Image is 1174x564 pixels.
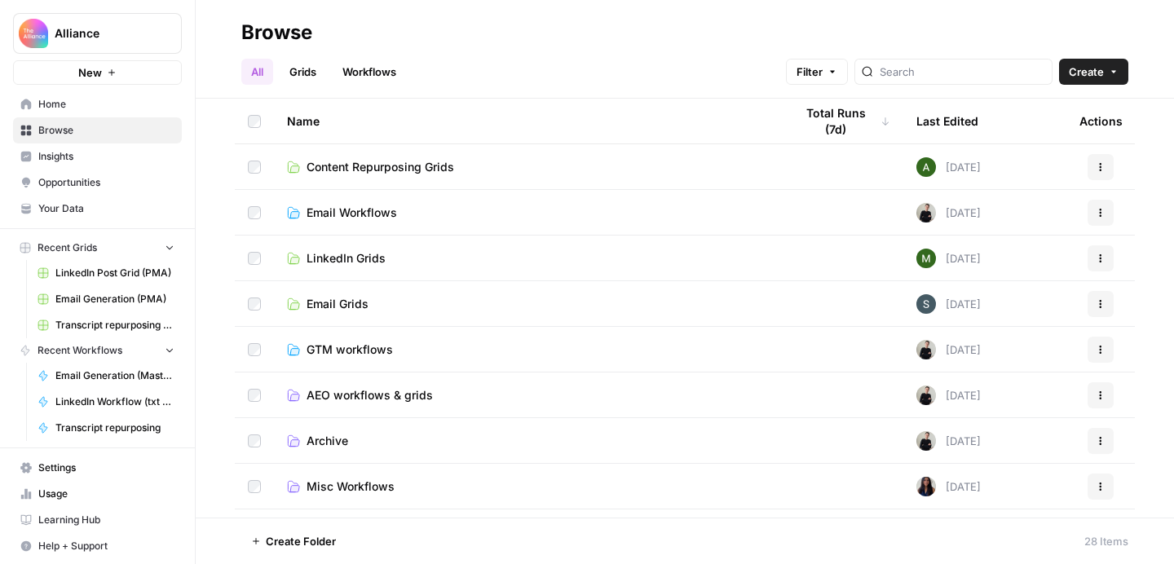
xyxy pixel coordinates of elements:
button: Recent Grids [13,236,182,260]
div: [DATE] [916,386,981,405]
a: Your Data [13,196,182,222]
a: Usage [13,481,182,507]
span: LinkedIn Grids [307,250,386,267]
a: Workflows [333,59,406,85]
span: AEO workflows & grids [307,387,433,403]
div: [DATE] [916,477,981,496]
a: Home [13,91,182,117]
div: [DATE] [916,203,981,223]
img: rzyuksnmva7rad5cmpd7k6b2ndco [916,203,936,223]
div: Actions [1079,99,1123,143]
a: Email Grids [287,296,768,312]
div: 28 Items [1084,533,1128,549]
button: Create [1059,59,1128,85]
a: Transcript repurposing [30,415,182,441]
img: bo6gwtk78bbxl6expmw5g49788i4 [916,294,936,314]
span: Recent Workflows [38,343,122,358]
div: Browse [241,20,312,46]
a: LinkedIn Workflow (txt files) [30,389,182,415]
a: Content Repurposing Grids [287,159,768,175]
div: Last Edited [916,99,978,143]
button: Filter [786,59,848,85]
span: Create Folder [266,533,336,549]
a: Email Generation (Master) [30,363,182,389]
span: Learning Hub [38,513,174,527]
a: Grids [280,59,326,85]
span: Home [38,97,174,112]
span: Archive [307,433,348,449]
span: Misc Workflows [307,478,395,495]
img: rzyuksnmva7rad5cmpd7k6b2ndco [916,431,936,451]
a: Transcript repurposing (FA) [30,312,182,338]
span: Help + Support [38,539,174,553]
img: rzyuksnmva7rad5cmpd7k6b2ndco [916,386,936,405]
a: LinkedIn Grids [287,250,768,267]
a: Archive [287,433,768,449]
span: Transcript repurposing [55,421,174,435]
span: Settings [38,460,174,475]
a: All [241,59,273,85]
button: Help + Support [13,533,182,559]
span: Recent Grids [38,240,97,255]
span: Email Workflows [307,205,397,221]
a: Email Workflows [287,205,768,221]
img: rzyuksnmva7rad5cmpd7k6b2ndco [916,340,936,359]
a: Insights [13,143,182,170]
a: GTM workflows [287,341,768,358]
span: Your Data [38,201,174,216]
span: LinkedIn Post Grid (PMA) [55,266,174,280]
span: GTM workflows [307,341,393,358]
a: Learning Hub [13,507,182,533]
div: Name [287,99,768,143]
span: Email Grids [307,296,369,312]
a: Browse [13,117,182,143]
a: AEO workflows & grids [287,387,768,403]
a: Misc Workflows [287,478,768,495]
span: Filter [797,64,823,80]
div: Total Runs (7d) [794,99,890,143]
button: Workspace: Alliance [13,13,182,54]
img: Alliance Logo [19,19,48,48]
div: [DATE] [916,249,981,268]
a: Email Generation (PMA) [30,286,182,312]
span: Insights [38,149,174,164]
span: LinkedIn Workflow (txt files) [55,394,174,409]
span: Create [1069,64,1104,80]
img: d65nc20463hou62czyfowuui0u3g [916,157,936,177]
a: Settings [13,455,182,481]
input: Search [880,64,1045,80]
div: [DATE] [916,340,981,359]
div: [DATE] [916,294,981,314]
a: LinkedIn Post Grid (PMA) [30,260,182,286]
img: rox323kbkgutb4wcij4krxobkpon [916,477,936,496]
button: Recent Workflows [13,338,182,363]
span: Transcript repurposing (FA) [55,318,174,333]
button: New [13,60,182,85]
span: Usage [38,487,174,501]
span: Browse [38,123,174,138]
div: [DATE] [916,431,981,451]
button: Create Folder [241,528,346,554]
a: Opportunities [13,170,182,196]
span: Email Generation (Master) [55,368,174,383]
span: New [78,64,102,81]
div: [DATE] [916,157,981,177]
img: l5bw1boy7i1vzeyb5kvp5qo3zmc4 [916,249,936,268]
span: Opportunities [38,175,174,190]
span: Email Generation (PMA) [55,292,174,306]
span: Alliance [55,25,153,42]
span: Content Repurposing Grids [307,159,454,175]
